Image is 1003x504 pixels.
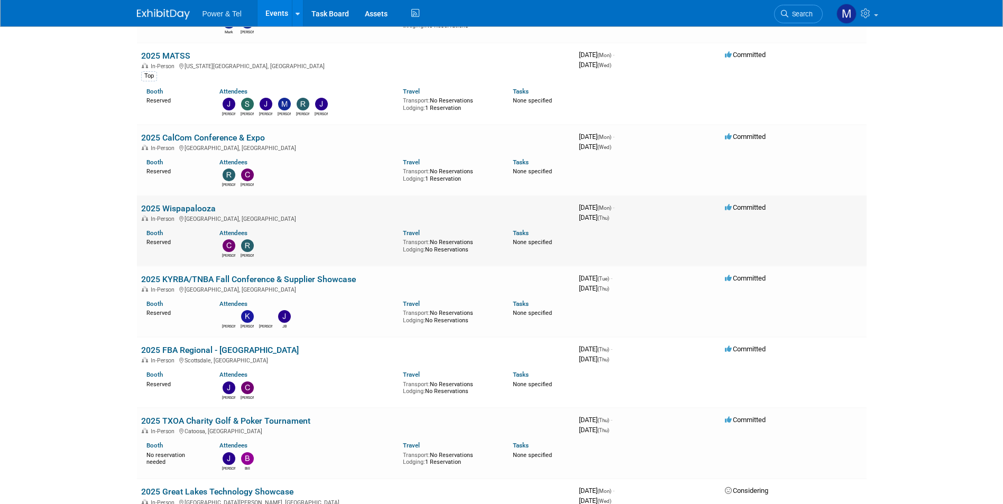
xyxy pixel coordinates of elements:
[597,52,611,58] span: (Mon)
[403,88,420,95] a: Travel
[579,345,612,353] span: [DATE]
[579,133,614,141] span: [DATE]
[146,371,163,378] a: Booth
[141,356,570,364] div: Scottsdale, [GEOGRAPHIC_DATA]
[296,110,309,117] div: Ron Rafalzik
[146,442,163,449] a: Booth
[222,252,235,258] div: Chad Smith
[142,216,148,221] img: In-Person Event
[613,133,614,141] span: -
[513,97,552,104] span: None specified
[611,345,612,353] span: -
[513,371,529,378] a: Tasks
[597,286,609,292] span: (Thu)
[579,284,609,292] span: [DATE]
[403,450,497,466] div: No Reservations 1 Reservation
[260,98,272,110] img: Jason Cook
[579,203,614,211] span: [DATE]
[315,98,328,110] img: Jeff Danner
[403,246,425,253] span: Lodging:
[146,237,204,246] div: Reserved
[241,169,254,181] img: Chad Smith
[403,237,497,253] div: No Reservations No Reservations
[725,416,766,424] span: Committed
[513,310,552,316] span: None specified
[241,381,254,394] img: Chad Smith
[219,88,247,95] a: Attendees
[141,51,190,61] a: 2025 MATSS
[278,310,291,323] img: JB Fesmire
[222,323,235,329] div: Rob Sanders
[142,145,148,150] img: In-Person Event
[151,428,178,435] span: In-Person
[725,487,768,494] span: Considering
[513,381,552,388] span: None specified
[260,310,272,323] img: Brian Berryhill
[725,51,766,59] span: Committed
[137,9,190,20] img: ExhibitDay
[219,442,247,449] a: Attendees
[725,345,766,353] span: Committed
[836,4,857,24] img: Madalyn Bobbitt
[403,388,425,395] span: Lodging:
[297,98,309,110] img: Ron Rafalzik
[222,394,235,400] div: Josh Hopkins
[223,169,235,181] img: Robin Mayne
[513,452,552,459] span: None specified
[151,216,178,222] span: In-Person
[141,345,299,355] a: 2025 FBA Regional - [GEOGRAPHIC_DATA]
[597,134,611,140] span: (Mon)
[146,88,163,95] a: Booth
[223,452,235,465] img: Judd Bartley
[151,145,178,152] span: In-Person
[597,276,609,282] span: (Tue)
[141,274,356,284] a: 2025 KYRBA/TNBA Fall Conference & Supplier Showcase
[151,357,178,364] span: In-Person
[403,317,425,324] span: Lodging:
[219,371,247,378] a: Attendees
[597,488,611,494] span: (Mon)
[613,487,614,494] span: -
[151,63,178,70] span: In-Person
[579,51,614,59] span: [DATE]
[241,394,254,400] div: Chad Smith
[788,10,813,18] span: Search
[513,168,552,175] span: None specified
[241,310,254,323] img: Kevin Wilkes
[513,88,529,95] a: Tasks
[403,175,425,182] span: Lodging:
[241,181,254,188] div: Chad Smith
[241,252,254,258] div: Robin Mayne
[141,133,265,143] a: 2025 CalCom Conference & Expo
[513,229,529,237] a: Tasks
[403,239,430,246] span: Transport:
[141,203,216,213] a: 2025 Wispapalooza
[241,29,254,35] div: Michael Mackeben
[579,143,611,151] span: [DATE]
[278,323,291,329] div: JB Fesmire
[141,143,570,152] div: [GEOGRAPHIC_DATA], [GEOGRAPHIC_DATA]
[579,355,609,363] span: [DATE]
[142,63,148,68] img: In-Person Event
[146,166,204,175] div: Reserved
[315,110,328,117] div: Jeff Danner
[611,274,612,282] span: -
[725,274,766,282] span: Committed
[611,416,612,424] span: -
[403,307,497,324] div: No Reservations No Reservations
[141,416,310,426] a: 2025 TXOA Charity Golf & Poker Tournament
[403,452,430,459] span: Transport:
[597,215,609,221] span: (Thu)
[579,426,609,434] span: [DATE]
[403,300,420,307] a: Travel
[142,428,148,433] img: In-Person Event
[241,452,254,465] img: Bill Rinehardt
[597,144,611,150] span: (Wed)
[278,110,291,117] div: Mike Brems
[403,379,497,395] div: No Reservations No Reservations
[142,286,148,292] img: In-Person Event
[223,239,235,252] img: Chad Smith
[579,274,612,282] span: [DATE]
[403,459,425,465] span: Lodging:
[513,158,529,166] a: Tasks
